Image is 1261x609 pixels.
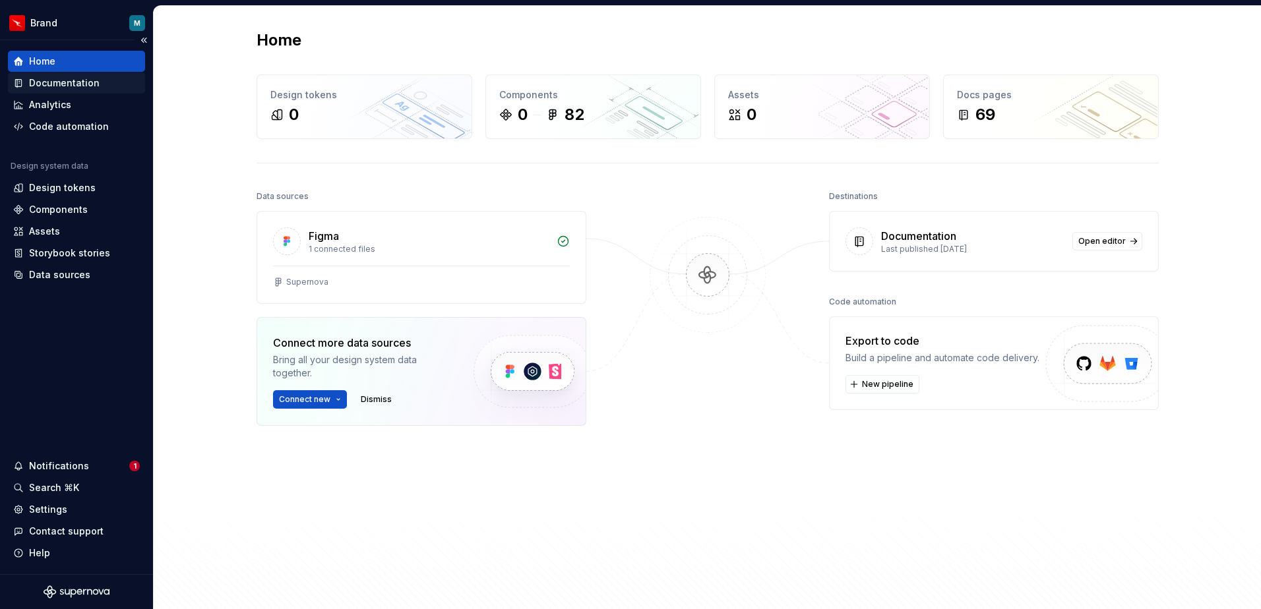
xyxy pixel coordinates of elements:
a: Docs pages69 [943,74,1159,139]
div: Bring all your design system data together. [273,353,451,380]
a: Design tokens0 [257,74,472,139]
div: Design tokens [29,181,96,194]
a: Components082 [485,74,701,139]
div: 0 [747,104,756,125]
div: Assets [29,225,60,238]
div: Last published [DATE] [881,244,1064,254]
span: Dismiss [361,394,392,405]
button: Connect new [273,390,347,409]
a: Assets0 [714,74,930,139]
div: Brand [30,16,57,30]
a: Design tokens [8,177,145,198]
div: Supernova [286,277,328,287]
div: Home [29,55,55,68]
span: Connect new [279,394,330,405]
span: 1 [129,461,140,471]
div: Components [499,88,687,101]
div: Documentation [29,76,100,90]
div: Code automation [29,120,109,133]
div: Connect more data sources [273,335,451,351]
a: Settings [8,499,145,520]
div: 0 [289,104,299,125]
div: Export to code [846,333,1039,349]
div: 0 [518,104,528,125]
button: Notifications1 [8,455,145,477]
div: 69 [975,104,995,125]
div: Docs pages [957,88,1145,101]
a: Open editor [1072,232,1142,250]
a: Assets [8,221,145,242]
div: 1 connected files [309,244,549,254]
div: Contact support [29,525,104,538]
button: New pipeline [846,375,919,393]
a: Storybook stories [8,243,145,264]
div: 82 [565,104,584,125]
div: M [134,18,140,28]
div: Assets [728,88,916,101]
button: Help [8,542,145,564]
button: Dismiss [355,390,398,409]
div: Documentation [881,228,956,244]
div: Analytics [29,98,71,111]
button: Contact support [8,521,145,542]
div: Data sources [257,187,309,206]
div: Destinations [829,187,878,206]
a: Documentation [8,72,145,94]
img: 6b187050-a3ed-48aa-8485-808e17fcee26.png [9,15,25,31]
svg: Supernova Logo [44,585,109,598]
div: Components [29,203,88,216]
div: Search ⌘K [29,481,79,494]
button: BrandM [3,9,150,37]
button: Search ⌘K [8,477,145,498]
div: Design system data [11,161,88,171]
div: Data sources [29,268,90,281]
span: New pipeline [862,379,913,390]
a: Data sources [8,264,145,285]
div: Notifications [29,459,89,473]
h2: Home [257,30,301,51]
div: Design tokens [270,88,458,101]
div: Code automation [829,293,896,311]
a: Home [8,51,145,72]
a: Analytics [8,94,145,115]
a: Code automation [8,116,145,137]
div: Help [29,546,50,560]
a: Figma1 connected filesSupernova [257,211,586,304]
div: Build a pipeline and automate code delivery. [846,351,1039,364]
div: Settings [29,503,67,516]
div: Figma [309,228,339,244]
a: Components [8,199,145,220]
button: Collapse sidebar [135,31,153,49]
span: Open editor [1078,236,1126,246]
div: Storybook stories [29,246,110,260]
